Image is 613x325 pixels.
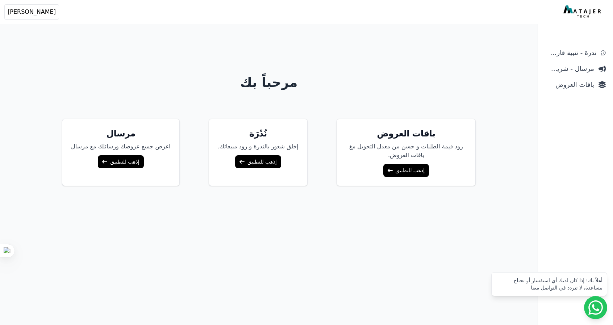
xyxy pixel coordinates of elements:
p: زود قيمة الطلبات و حسن من معدل التحويل مغ باقات العروض. [346,142,467,160]
span: ندرة - تنبية قارب علي النفاذ [545,48,596,58]
p: إخلق شعور بالندرة و زود مبيعاتك. [218,142,299,151]
h5: مرسال [71,128,171,139]
div: أهلاً بك! إذا كان لديك أي استفسار أو تحتاج مساعدة، لا تتردد في التواصل معنا [496,277,602,291]
span: باقات العروض [545,80,594,90]
span: [PERSON_NAME] [8,8,56,16]
h5: باقات العروض [346,128,467,139]
p: اعرض جميع عروضك ورسائلك مع مرسال [71,142,171,151]
a: إذهب للتطبيق [383,164,429,177]
a: إذهب للتطبيق [98,155,143,168]
button: [PERSON_NAME] [4,4,59,20]
a: إذهب للتطبيق [235,155,281,168]
span: مرسال - شريط دعاية [545,64,594,74]
img: MatajerTech Logo [563,5,603,18]
h5: نُدْرَة [218,128,299,139]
